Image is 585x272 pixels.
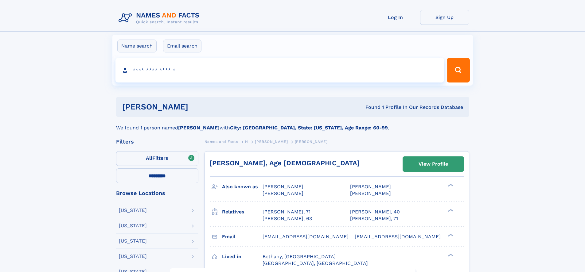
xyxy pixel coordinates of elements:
[163,40,201,52] label: Email search
[222,207,263,217] h3: Relatives
[245,138,248,145] a: H
[263,254,336,259] span: Bethany, [GEOGRAPHIC_DATA]
[119,223,147,228] div: [US_STATE]
[146,155,152,161] span: All
[255,140,288,144] span: [PERSON_NAME]
[255,138,288,145] a: [PERSON_NAME]
[419,157,448,171] div: View Profile
[263,184,303,190] span: [PERSON_NAME]
[277,104,463,111] div: Found 1 Profile In Our Records Database
[295,140,328,144] span: [PERSON_NAME]
[205,138,238,145] a: Names and Facts
[350,190,391,196] span: [PERSON_NAME]
[447,253,454,257] div: ❯
[116,139,198,144] div: Filters
[116,190,198,196] div: Browse Locations
[116,151,198,166] label: Filters
[355,234,441,239] span: [EMAIL_ADDRESS][DOMAIN_NAME]
[263,260,368,266] span: [GEOGRAPHIC_DATA], [GEOGRAPHIC_DATA]
[222,232,263,242] h3: Email
[222,251,263,262] h3: Lived in
[447,233,454,237] div: ❯
[115,58,444,82] input: search input
[263,234,349,239] span: [EMAIL_ADDRESS][DOMAIN_NAME]
[447,208,454,212] div: ❯
[178,125,220,131] b: [PERSON_NAME]
[263,209,310,215] a: [PERSON_NAME], 71
[403,157,464,171] a: View Profile
[350,215,398,222] a: [PERSON_NAME], 71
[420,10,469,25] a: Sign Up
[350,209,400,215] a: [PERSON_NAME], 40
[263,190,303,196] span: [PERSON_NAME]
[119,254,147,259] div: [US_STATE]
[122,103,277,111] h1: [PERSON_NAME]
[210,159,360,167] a: [PERSON_NAME], Age [DEMOGRAPHIC_DATA]
[222,182,263,192] h3: Also known as
[119,208,147,213] div: [US_STATE]
[447,183,454,187] div: ❯
[119,239,147,243] div: [US_STATE]
[117,40,157,52] label: Name search
[263,215,312,222] a: [PERSON_NAME], 63
[350,184,391,190] span: [PERSON_NAME]
[230,125,388,131] b: City: [GEOGRAPHIC_DATA], State: [US_STATE], Age Range: 60-99
[245,140,248,144] span: H
[371,10,420,25] a: Log In
[116,10,205,26] img: Logo Names and Facts
[447,58,470,82] button: Search Button
[116,117,469,132] div: We found 1 person named with .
